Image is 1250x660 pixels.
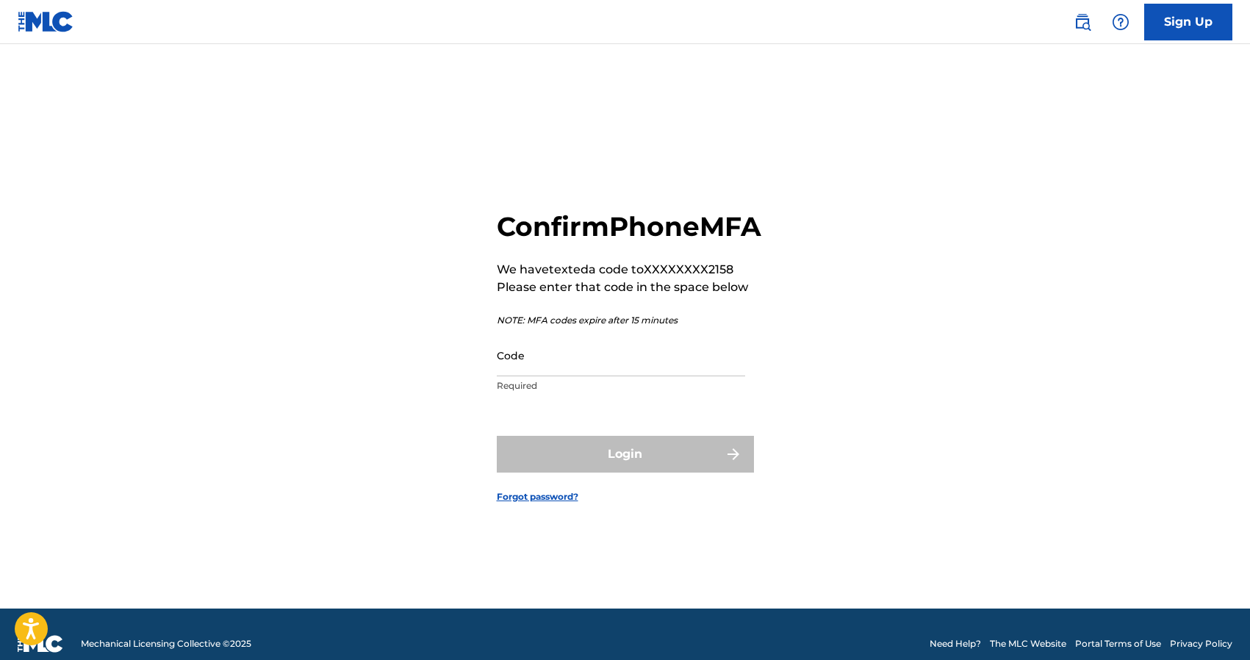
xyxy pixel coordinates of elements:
h2: Confirm Phone MFA [497,210,761,243]
p: NOTE: MFA codes expire after 15 minutes [497,314,761,327]
img: search [1074,13,1091,31]
a: Privacy Policy [1170,637,1232,650]
p: Required [497,379,745,392]
a: Sign Up [1144,4,1232,40]
a: Public Search [1068,7,1097,37]
img: MLC Logo [18,11,74,32]
img: help [1112,13,1129,31]
img: logo [18,635,63,653]
div: Help [1106,7,1135,37]
a: Need Help? [930,637,981,650]
a: The MLC Website [990,637,1066,650]
p: We have texted a code to XXXXXXXX2158 [497,261,761,279]
a: Portal Terms of Use [1075,637,1161,650]
a: Forgot password? [497,490,578,503]
span: Mechanical Licensing Collective © 2025 [81,637,251,650]
p: Please enter that code in the space below [497,279,761,296]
